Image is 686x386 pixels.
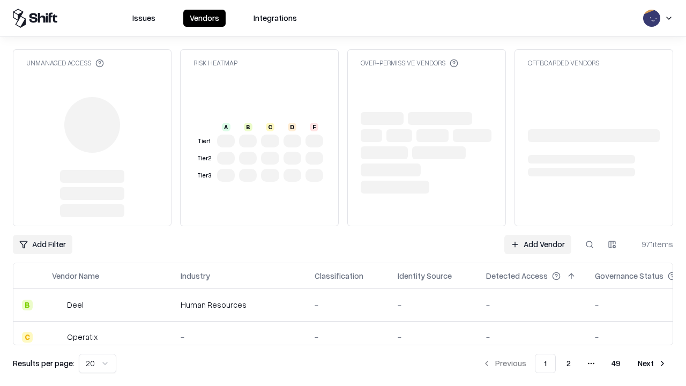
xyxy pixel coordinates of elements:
button: Vendors [183,10,226,27]
div: Unmanaged Access [26,58,104,68]
div: Operatix [67,331,98,343]
div: Over-Permissive Vendors [361,58,458,68]
div: - [486,299,578,310]
button: Issues [126,10,162,27]
div: Deel [67,299,84,310]
div: B [22,300,33,310]
div: - [315,331,381,343]
div: Human Resources [181,299,297,310]
div: C [22,332,33,343]
div: - [486,331,578,343]
img: Deel [52,300,63,310]
div: A [222,123,230,131]
div: - [315,299,381,310]
button: Add Filter [13,235,72,254]
div: 971 items [630,239,673,250]
div: Tier 3 [196,171,213,180]
div: B [244,123,252,131]
div: Governance Status [595,270,663,281]
button: 49 [603,354,629,373]
a: Add Vendor [504,235,571,254]
button: Integrations [247,10,303,27]
button: 1 [535,354,556,373]
nav: pagination [476,354,673,373]
div: Tier 2 [196,154,213,163]
div: Offboarded Vendors [528,58,599,68]
div: - [398,331,469,343]
div: Tier 1 [196,137,213,146]
div: Vendor Name [52,270,99,281]
div: - [398,299,469,310]
div: D [288,123,296,131]
div: Industry [181,270,210,281]
button: 2 [558,354,579,373]
button: Next [631,354,673,373]
div: - [181,331,297,343]
div: Risk Heatmap [193,58,237,68]
div: C [266,123,274,131]
p: Results per page: [13,358,74,369]
img: Operatix [52,332,63,343]
div: Identity Source [398,270,452,281]
div: Classification [315,270,363,281]
div: F [310,123,318,131]
div: Detected Access [486,270,548,281]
